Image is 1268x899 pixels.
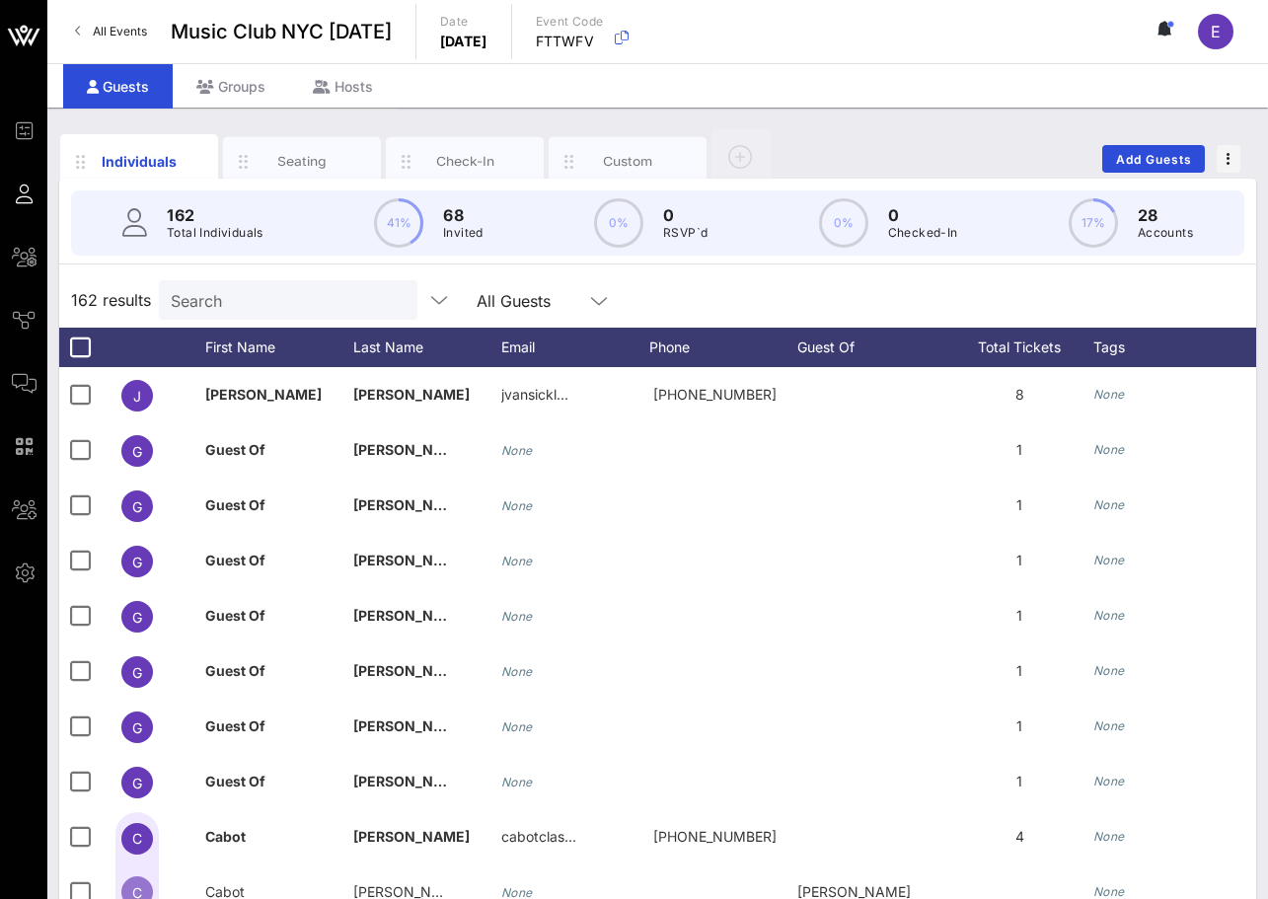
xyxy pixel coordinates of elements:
div: Last Name [353,328,501,367]
span: +19179527173 [653,386,777,403]
p: Accounts [1138,223,1193,243]
span: G [132,554,142,570]
span: [PERSON_NAME] [353,496,470,513]
p: 68 [443,203,484,227]
span: C [132,830,142,847]
span: G [132,664,142,681]
i: None [1093,774,1125,788]
i: None [1093,608,1125,623]
span: G [132,498,142,515]
button: Add Guests [1102,145,1205,173]
i: None [1093,553,1125,567]
span: G [132,775,142,791]
div: Email [501,328,649,367]
span: G [132,719,142,736]
span: Guest Of [205,496,265,513]
p: jvansickl… [501,367,568,422]
p: Checked-In [888,223,958,243]
div: Individuals [96,151,184,172]
div: Guests [63,64,173,109]
div: 8 [945,367,1093,422]
span: [PERSON_NAME] [205,386,322,403]
span: Guest Of [205,662,265,679]
div: 1 [945,422,1093,478]
i: None [501,609,533,624]
div: 1 [945,699,1093,754]
span: 162 results [71,288,151,312]
div: 1 [945,533,1093,588]
i: None [501,775,533,789]
div: All Guests [465,280,623,320]
span: G [132,609,142,626]
span: Guest Of [205,552,265,568]
p: Event Code [536,12,604,32]
i: None [1093,663,1125,678]
div: 1 [945,478,1093,533]
p: 0 [663,203,708,227]
i: None [1093,387,1125,402]
span: J [133,388,141,405]
span: Guest Of [205,717,265,734]
div: 1 [945,588,1093,643]
p: 0 [888,203,958,227]
span: +15712964165 [653,828,777,845]
span: [PERSON_NAME] [353,828,470,845]
span: [PERSON_NAME] [353,717,470,734]
span: [PERSON_NAME] [353,662,470,679]
div: Phone [649,328,797,367]
div: Groups [173,64,289,109]
p: Invited [443,223,484,243]
div: 4 [945,809,1093,864]
span: Guest Of [205,441,265,458]
p: [DATE] [440,32,487,51]
span: Music Club NYC [DATE] [171,17,392,46]
i: None [501,664,533,679]
i: None [501,719,533,734]
div: Guest Of [797,328,945,367]
i: None [1093,442,1125,457]
i: None [501,498,533,513]
span: Add Guests [1115,152,1193,167]
span: All Events [93,24,147,38]
p: 162 [167,203,263,227]
span: [PERSON_NAME] [353,441,470,458]
span: Cabot [205,828,246,845]
p: cabotclas… [501,809,576,864]
p: Date [440,12,487,32]
div: 1 [945,754,1093,809]
div: E [1198,14,1233,49]
div: Hosts [289,64,397,109]
span: [PERSON_NAME] [353,552,470,568]
p: 28 [1138,203,1193,227]
span: [PERSON_NAME] [353,773,470,789]
span: G [132,443,142,460]
i: None [501,443,533,458]
div: Seating [259,152,346,171]
i: None [501,554,533,568]
div: Check-In [421,152,509,171]
span: Guest Of [205,607,265,624]
span: [PERSON_NAME] [353,386,470,403]
div: 1 [945,643,1093,699]
div: Total Tickets [945,328,1093,367]
i: None [1093,829,1125,844]
i: None [1093,497,1125,512]
div: All Guests [477,292,551,310]
span: [PERSON_NAME] [353,607,470,624]
span: E [1211,22,1221,41]
i: None [1093,884,1125,899]
p: RSVP`d [663,223,708,243]
p: FTTWFV [536,32,604,51]
div: Custom [584,152,672,171]
div: First Name [205,328,353,367]
p: Total Individuals [167,223,263,243]
div: Tags [1093,328,1261,367]
a: All Events [63,16,159,47]
span: Guest Of [205,773,265,789]
i: None [1093,718,1125,733]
